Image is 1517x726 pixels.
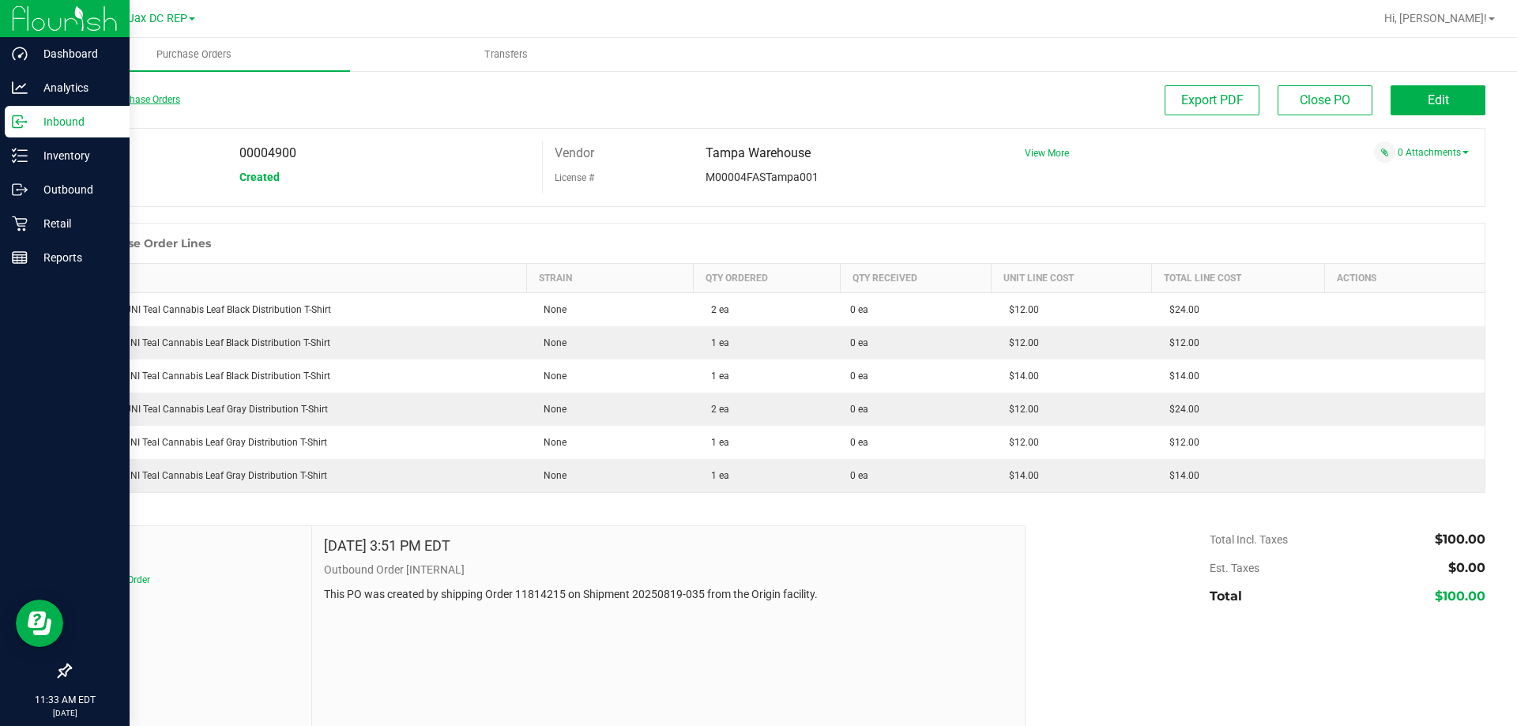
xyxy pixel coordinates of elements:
[81,303,518,317] div: SW XLG UNI Teal Cannabis Leaf Black Distribution T-Shirt
[239,145,296,160] span: 00004900
[1152,264,1324,293] th: Total Line Cost
[1210,589,1242,604] span: Total
[1210,533,1288,546] span: Total Incl. Taxes
[350,38,662,71] a: Transfers
[1435,532,1485,547] span: $100.00
[28,78,122,97] p: Analytics
[703,404,729,415] span: 2 ea
[555,141,594,165] label: Vendor
[81,468,518,483] div: SW 2XL UNI Teal Cannabis Leaf Gray Distribution T-Shirt
[536,437,567,448] span: None
[1428,92,1449,107] span: Edit
[1374,141,1395,163] span: Attach a document
[1324,264,1485,293] th: Actions
[526,264,693,293] th: Strain
[12,80,28,96] inline-svg: Analytics
[703,304,729,315] span: 2 ea
[28,44,122,63] p: Dashboard
[841,264,992,293] th: Qty Received
[1161,437,1199,448] span: $12.00
[28,248,122,267] p: Reports
[703,470,729,481] span: 1 ea
[12,148,28,164] inline-svg: Inventory
[128,12,187,25] span: Jax DC REP
[703,437,729,448] span: 1 ea
[12,216,28,231] inline-svg: Retail
[694,264,841,293] th: Qty Ordered
[1300,92,1350,107] span: Close PO
[135,47,253,62] span: Purchase Orders
[850,468,868,483] span: 0 ea
[81,369,518,383] div: SW 2XL UNI Teal Cannabis Leaf Black Distribution T-Shirt
[706,171,819,183] span: M00004FASTampa001
[81,402,518,416] div: SW XLG UNI Teal Cannabis Leaf Gray Distribution T-Shirt
[81,435,518,450] div: SW LRG UNI Teal Cannabis Leaf Gray Distribution T-Shirt
[1025,148,1069,159] a: View More
[1391,85,1485,115] button: Edit
[1165,85,1259,115] button: Export PDF
[706,145,811,160] span: Tampa Warehouse
[1161,304,1199,315] span: $24.00
[850,402,868,416] span: 0 ea
[536,304,567,315] span: None
[1001,371,1039,382] span: $14.00
[536,470,567,481] span: None
[555,166,594,190] label: License #
[1001,304,1039,315] span: $12.00
[1001,470,1039,481] span: $14.00
[7,693,122,707] p: 11:33 AM EDT
[1278,85,1372,115] button: Close PO
[28,214,122,233] p: Retail
[992,264,1152,293] th: Unit Line Cost
[1001,437,1039,448] span: $12.00
[324,538,450,554] h4: [DATE] 3:51 PM EDT
[16,600,63,647] iframe: Resource center
[71,264,527,293] th: Item
[536,337,567,348] span: None
[1448,560,1485,575] span: $0.00
[28,112,122,131] p: Inbound
[850,369,868,383] span: 0 ea
[536,404,567,415] span: None
[1384,12,1487,24] span: Hi, [PERSON_NAME]!
[81,336,518,350] div: SW LRG UNI Teal Cannabis Leaf Black Distribution T-Shirt
[1161,371,1199,382] span: $14.00
[703,337,729,348] span: 1 ea
[7,707,122,719] p: [DATE]
[82,538,299,557] span: Notes
[324,562,1013,578] p: Outbound Order [INTERNAL]
[1161,470,1199,481] span: $14.00
[850,303,868,317] span: 0 ea
[703,371,729,382] span: 1 ea
[12,182,28,197] inline-svg: Outbound
[1435,589,1485,604] span: $100.00
[12,250,28,265] inline-svg: Reports
[1181,92,1244,107] span: Export PDF
[1210,562,1259,574] span: Est. Taxes
[324,586,1013,603] p: This PO was created by shipping Order 11814215 on Shipment 20250819-035 from the Origin facility.
[1001,404,1039,415] span: $12.00
[1161,404,1199,415] span: $24.00
[536,371,567,382] span: None
[12,46,28,62] inline-svg: Dashboard
[1001,337,1039,348] span: $12.00
[28,146,122,165] p: Inventory
[86,237,211,250] h1: Purchase Order Lines
[850,336,868,350] span: 0 ea
[1398,147,1469,158] a: 0 Attachments
[12,114,28,130] inline-svg: Inbound
[463,47,549,62] span: Transfers
[239,171,280,183] span: Created
[28,180,122,199] p: Outbound
[850,435,868,450] span: 0 ea
[38,38,350,71] a: Purchase Orders
[1161,337,1199,348] span: $12.00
